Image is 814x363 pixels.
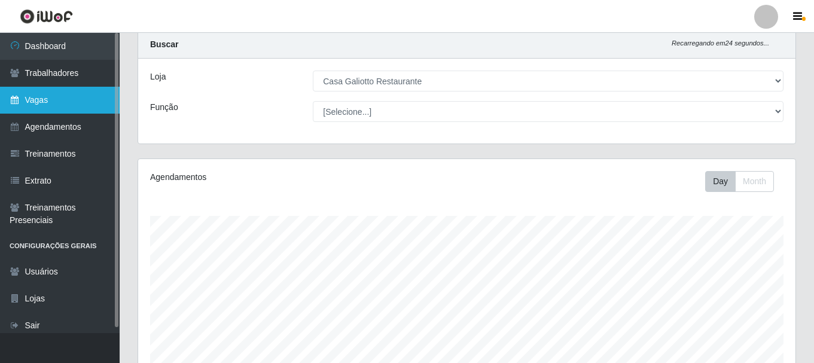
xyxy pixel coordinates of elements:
button: Day [705,171,736,192]
label: Loja [150,71,166,83]
div: Toolbar with button groups [705,171,783,192]
strong: Buscar [150,39,178,49]
i: Recarregando em 24 segundos... [672,39,769,47]
label: Função [150,101,178,114]
div: Agendamentos [150,171,404,184]
div: First group [705,171,774,192]
button: Month [735,171,774,192]
img: CoreUI Logo [20,9,73,24]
